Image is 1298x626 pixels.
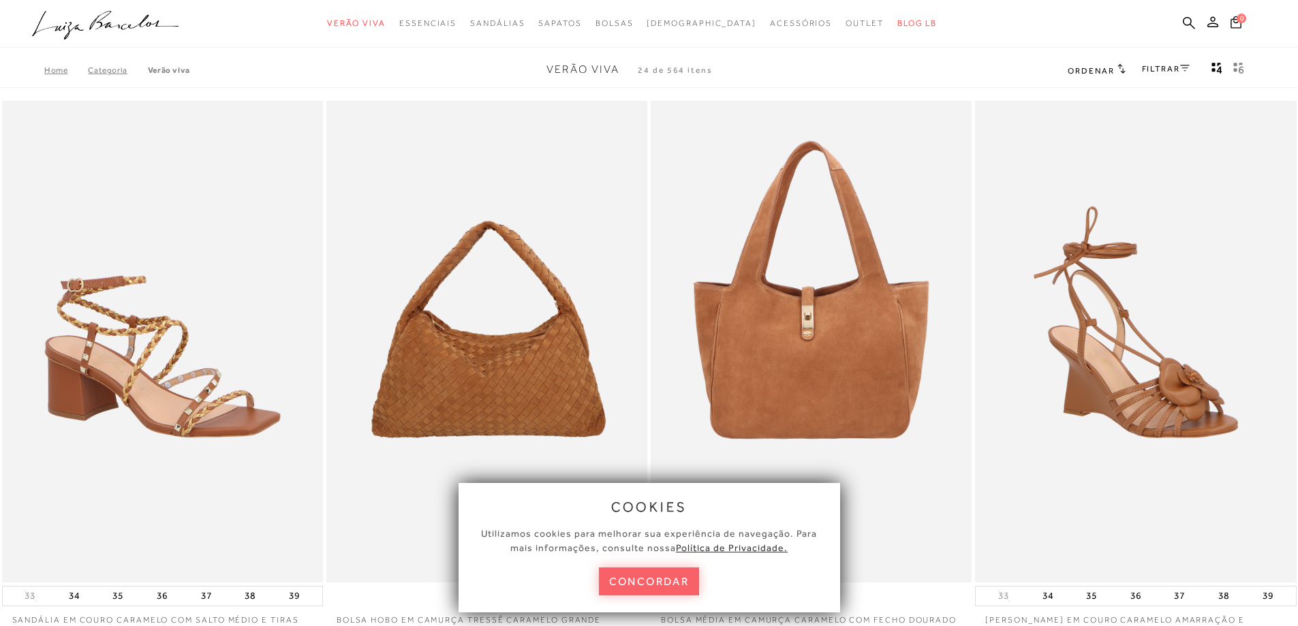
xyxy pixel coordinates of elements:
button: 36 [1126,586,1145,606]
span: 24 de 564 itens [638,65,713,75]
span: Bolsas [596,18,634,28]
a: Home [44,65,88,75]
button: concordar [599,567,700,595]
span: Verão Viva [327,18,386,28]
button: 0 [1226,15,1246,33]
button: 39 [285,586,304,606]
button: 39 [1258,586,1278,606]
span: cookies [611,499,687,514]
span: Acessórios [770,18,832,28]
button: 33 [994,589,1013,602]
button: 37 [1170,586,1189,606]
button: 35 [1082,586,1101,606]
button: 34 [65,586,84,606]
button: 37 [197,586,216,606]
span: Utilizamos cookies para melhorar sua experiência de navegação. Para mais informações, consulte nossa [481,528,817,553]
button: gridText6Desc [1229,61,1248,79]
a: noSubCategoriesText [596,11,634,36]
span: Essenciais [399,18,457,28]
button: 38 [1214,586,1233,606]
span: Sandálias [470,18,525,28]
span: Outlet [846,18,884,28]
a: noSubCategoriesText [770,11,832,36]
a: FILTRAR [1142,64,1190,74]
a: BLOG LB [897,11,937,36]
a: noSubCategoriesText [647,11,756,36]
img: SANDÁLIA ANABELA EM COURO CARAMELO AMARRAÇÃO E APLICAÇÃO FLORAL [976,103,1295,580]
a: BOLSA HOBO EM CAMURÇA TRESSÊ CARAMELO GRANDE [326,606,647,626]
img: BOLSA MÉDIA EM CAMURÇA CARAMELO COM FECHO DOURADO [652,103,970,580]
a: BOLSA HOBO EM CAMURÇA TRESSÊ CARAMELO GRANDE BOLSA HOBO EM CAMURÇA TRESSÊ CARAMELO GRANDE [328,103,646,580]
a: noSubCategoriesText [470,11,525,36]
span: Ordenar [1068,66,1114,76]
button: Mostrar 4 produtos por linha [1207,61,1226,79]
a: noSubCategoriesText [538,11,581,36]
span: Verão Viva [546,63,619,76]
a: noSubCategoriesText [327,11,386,36]
button: 35 [108,586,127,606]
a: BOLSA MÉDIA EM CAMURÇA CARAMELO COM FECHO DOURADO BOLSA MÉDIA EM CAMURÇA CARAMELO COM FECHO DOURADO [652,103,970,580]
button: 34 [1038,586,1057,606]
a: SANDÁLIA ANABELA EM COURO CARAMELO AMARRAÇÃO E APLICAÇÃO FLORAL SANDÁLIA ANABELA EM COURO CARAMEL... [976,103,1295,580]
button: 38 [241,586,260,606]
span: BLOG LB [897,18,937,28]
span: Sapatos [538,18,581,28]
span: 0 [1237,14,1246,23]
button: 33 [20,589,40,602]
a: Política de Privacidade. [676,542,788,553]
a: SANDÁLIA EM COURO CARAMELO COM SALTO MÉDIO E TIRAS TRANÇADAS TRICOLOR SANDÁLIA EM COURO CARAMELO ... [3,103,322,580]
span: [DEMOGRAPHIC_DATA] [647,18,756,28]
img: BOLSA HOBO EM CAMURÇA TRESSÊ CARAMELO GRANDE [328,103,646,580]
img: SANDÁLIA EM COURO CARAMELO COM SALTO MÉDIO E TIRAS TRANÇADAS TRICOLOR [3,103,322,580]
a: Verão Viva [148,65,190,75]
a: noSubCategoriesText [399,11,457,36]
button: 36 [153,586,172,606]
a: noSubCategoriesText [846,11,884,36]
a: Categoria [88,65,147,75]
